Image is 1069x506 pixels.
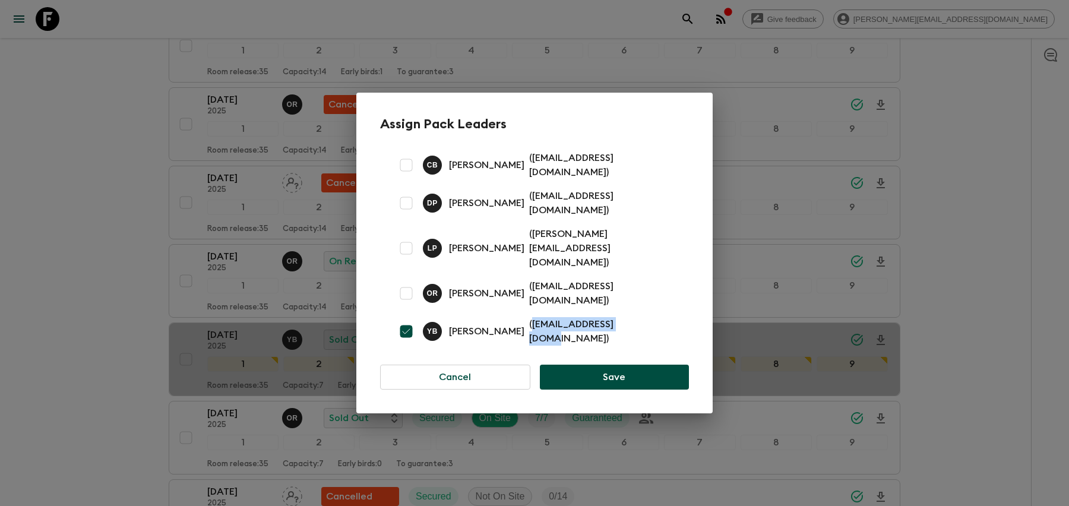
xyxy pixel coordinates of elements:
p: [PERSON_NAME] [449,196,524,210]
p: [PERSON_NAME] [449,324,524,339]
p: D P [427,198,438,208]
h2: Assign Pack Leaders [380,116,689,132]
p: ( [EMAIL_ADDRESS][DOMAIN_NAME] ) [529,317,675,346]
p: Y B [427,327,438,336]
p: [PERSON_NAME] [449,241,524,255]
p: L P [428,243,438,253]
button: Save [540,365,689,390]
p: [PERSON_NAME] [449,286,524,301]
p: ( [PERSON_NAME][EMAIL_ADDRESS][DOMAIN_NAME] ) [529,227,675,270]
button: Cancel [380,365,530,390]
p: ( [EMAIL_ADDRESS][DOMAIN_NAME] ) [529,279,675,308]
p: ( [EMAIL_ADDRESS][DOMAIN_NAME] ) [529,151,675,179]
p: [PERSON_NAME] [449,158,524,172]
p: O R [426,289,438,298]
p: C B [427,160,438,170]
p: ( [EMAIL_ADDRESS][DOMAIN_NAME] ) [529,189,675,217]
